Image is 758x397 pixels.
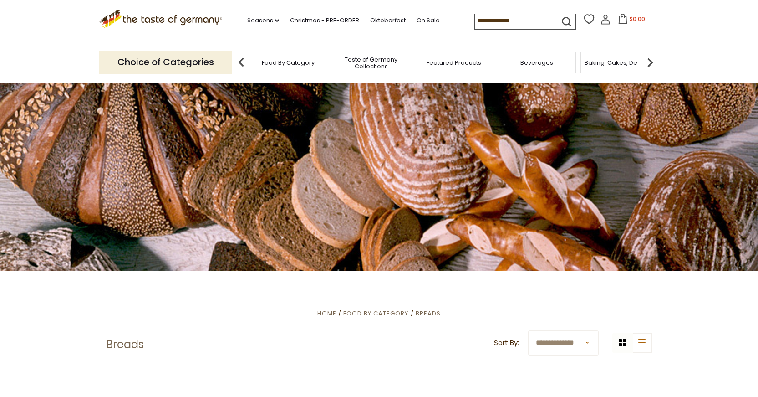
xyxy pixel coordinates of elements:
[262,59,315,66] a: Food By Category
[99,51,232,73] p: Choice of Categories
[370,15,406,26] a: Oktoberfest
[494,337,519,349] label: Sort By:
[335,56,407,70] a: Taste of Germany Collections
[612,14,651,27] button: $0.00
[641,53,659,72] img: next arrow
[343,309,408,318] a: Food By Category
[416,309,441,318] a: Breads
[585,59,655,66] a: Baking, Cakes, Desserts
[317,309,336,318] a: Home
[427,59,481,66] a: Featured Products
[290,15,359,26] a: Christmas - PRE-ORDER
[520,59,553,66] a: Beverages
[232,53,250,72] img: previous arrow
[417,15,440,26] a: On Sale
[630,15,645,23] span: $0.00
[247,15,279,26] a: Seasons
[106,338,144,351] h1: Breads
